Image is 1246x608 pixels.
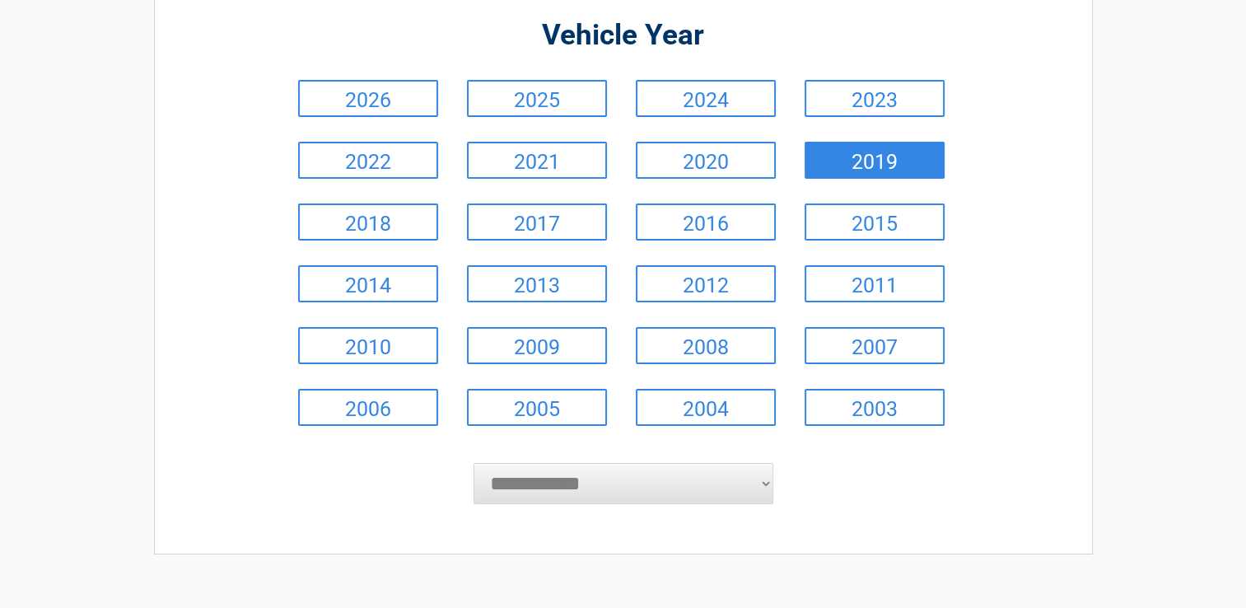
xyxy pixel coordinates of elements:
a: 2017 [467,203,607,241]
a: 2009 [467,327,607,364]
a: 2010 [298,327,438,364]
a: 2013 [467,265,607,302]
a: 2003 [805,389,945,426]
a: 2011 [805,265,945,302]
a: 2008 [636,327,776,364]
a: 2022 [298,142,438,179]
a: 2012 [636,265,776,302]
a: 2020 [636,142,776,179]
a: 2004 [636,389,776,426]
a: 2026 [298,80,438,117]
a: 2021 [467,142,607,179]
a: 2023 [805,80,945,117]
a: 2015 [805,203,945,241]
a: 2007 [805,327,945,364]
a: 2014 [298,265,438,302]
a: 2016 [636,203,776,241]
a: 2006 [298,389,438,426]
a: 2018 [298,203,438,241]
h2: Vehicle Year [294,16,953,55]
a: 2024 [636,80,776,117]
a: 2005 [467,389,607,426]
a: 2025 [467,80,607,117]
a: 2019 [805,142,945,179]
